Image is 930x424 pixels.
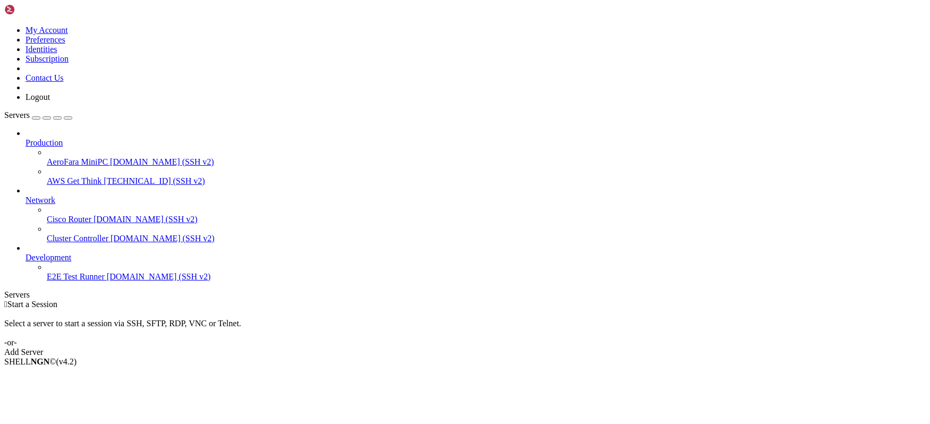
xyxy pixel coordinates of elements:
[47,157,108,166] span: AeroFara MiniPC
[26,196,926,205] a: Network
[26,26,68,35] a: My Account
[26,243,926,282] li: Development
[4,309,926,347] div: Select a server to start a session via SSH, SFTP, RDP, VNC or Telnet. -or-
[47,205,926,224] li: Cisco Router [DOMAIN_NAME] (SSH v2)
[4,347,926,357] div: Add Server
[47,157,926,167] a: AeroFara MiniPC [DOMAIN_NAME] (SSH v2)
[4,290,926,300] div: Servers
[107,272,211,281] span: [DOMAIN_NAME] (SSH v2)
[47,176,926,186] a: AWS Get Think [TECHNICAL_ID] (SSH v2)
[4,111,30,120] span: Servers
[47,262,926,282] li: E2E Test Runner [DOMAIN_NAME] (SSH v2)
[4,357,77,366] span: SHELL ©
[4,111,72,120] a: Servers
[4,4,65,15] img: Shellngn
[111,234,215,243] span: [DOMAIN_NAME] (SSH v2)
[47,234,108,243] span: Cluster Controller
[47,215,91,224] span: Cisco Router
[26,138,63,147] span: Production
[47,272,926,282] a: E2E Test Runner [DOMAIN_NAME] (SSH v2)
[104,176,205,185] span: [TECHNICAL_ID] (SSH v2)
[26,196,55,205] span: Network
[26,253,926,262] a: Development
[47,148,926,167] li: AeroFara MiniPC [DOMAIN_NAME] (SSH v2)
[47,167,926,186] li: AWS Get Think [TECHNICAL_ID] (SSH v2)
[26,129,926,186] li: Production
[47,234,926,243] a: Cluster Controller [DOMAIN_NAME] (SSH v2)
[47,215,926,224] a: Cisco Router [DOMAIN_NAME] (SSH v2)
[26,92,50,101] a: Logout
[94,215,198,224] span: [DOMAIN_NAME] (SSH v2)
[110,157,214,166] span: [DOMAIN_NAME] (SSH v2)
[31,357,50,366] b: NGN
[26,54,69,63] a: Subscription
[26,45,57,54] a: Identities
[7,300,57,309] span: Start a Session
[4,300,7,309] span: 
[26,35,65,44] a: Preferences
[47,176,102,185] span: AWS Get Think
[47,224,926,243] li: Cluster Controller [DOMAIN_NAME] (SSH v2)
[26,73,64,82] a: Contact Us
[56,357,77,366] span: 4.2.0
[26,253,71,262] span: Development
[26,138,926,148] a: Production
[26,186,926,243] li: Network
[47,272,105,281] span: E2E Test Runner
